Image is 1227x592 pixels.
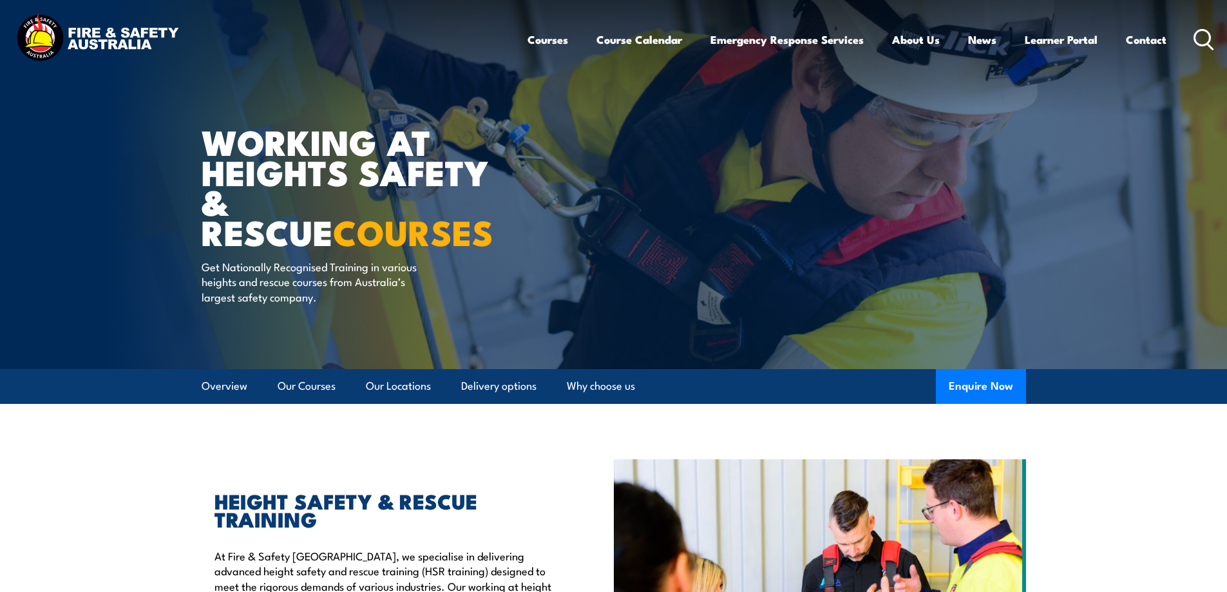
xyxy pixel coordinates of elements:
[1126,23,1166,57] a: Contact
[202,369,247,403] a: Overview
[936,369,1026,404] button: Enquire Now
[567,369,635,403] a: Why choose us
[366,369,431,403] a: Our Locations
[596,23,682,57] a: Course Calendar
[461,369,537,403] a: Delivery options
[214,492,555,528] h2: HEIGHT SAFETY & RESCUE TRAINING
[1025,23,1098,57] a: Learner Portal
[202,259,437,304] p: Get Nationally Recognised Training in various heights and rescue courses from Australia’s largest...
[528,23,568,57] a: Courses
[333,204,493,258] strong: COURSES
[892,23,940,57] a: About Us
[278,369,336,403] a: Our Courses
[710,23,864,57] a: Emergency Response Services
[968,23,996,57] a: News
[202,126,520,247] h1: WORKING AT HEIGHTS SAFETY & RESCUE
